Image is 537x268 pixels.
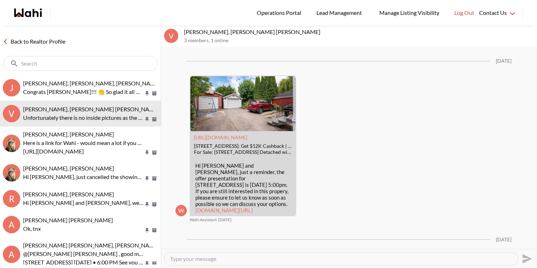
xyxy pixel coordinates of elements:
div: [DATE] [496,58,511,64]
span: Wahi Assistant [190,217,217,223]
div: J [3,79,20,96]
span: [PERSON_NAME], [PERSON_NAME] [PERSON_NAME] [23,106,159,112]
a: [DOMAIN_NAME][URL] [195,207,253,213]
button: Pin [144,150,150,156]
span: Log Out [454,8,474,17]
p: Congrats [PERSON_NAME]!!! 👏 So glad it all worked out. Enjoy your new home. [23,88,144,96]
div: For Sale: [STREET_ADDRESS] Detached with $12.0K Cashback through Wahi Cashback. View 29 photos, l... [194,149,292,155]
button: Pin [144,201,150,207]
div: V [164,29,178,43]
span: [PERSON_NAME], [PERSON_NAME] [23,165,114,172]
span: [PERSON_NAME] [PERSON_NAME], [PERSON_NAME] [23,242,159,249]
button: Pin [144,116,150,122]
div: R [3,190,20,207]
button: Pin [144,261,150,267]
img: 476 Durie St, Toronto, ON: Get $12K Cashback | Wahi [190,76,295,131]
p: [URL][DOMAIN_NAME] [23,147,144,156]
p: [STREET_ADDRESS] [DATE] • 6:00 PM See you [DATE] Thanks [23,258,144,267]
button: Pin [144,90,150,96]
div: Dileep K, Barb [3,164,20,182]
p: Ok, tnx [23,224,144,233]
p: Hi [PERSON_NAME] and [PERSON_NAME], just a reminder, the offer presentation for [STREET_ADDRESS] ... [195,162,291,213]
div: David Rodriguez, Barbara [3,135,20,152]
div: A [3,216,20,233]
span: Lead Management [316,8,364,17]
div: W [175,205,187,216]
button: Archive [151,201,158,207]
button: Archive [151,261,158,267]
button: Pin [144,227,150,233]
span: [PERSON_NAME], [PERSON_NAME] [23,131,114,138]
p: 3 members , 1 online [184,38,534,44]
p: Unfortunately there is no inside pictures as the house is tenant occupied and probably didn't all... [23,113,144,122]
img: D [3,164,20,182]
button: Pin [144,175,150,182]
time: 2025-06-09T14:59:34.859Z [218,217,232,223]
button: Archive [151,175,158,182]
span: [PERSON_NAME], [PERSON_NAME] [23,191,114,197]
div: V [3,105,20,122]
p: [PERSON_NAME], [PERSON_NAME] [PERSON_NAME] [184,28,534,35]
p: Hi [PERSON_NAME] and [PERSON_NAME], we hope you enjoyed your showings! Did the properties meet yo... [23,199,144,207]
a: Attachment [194,134,247,140]
button: Archive [151,150,158,156]
span: Manage Listing Visibility [377,8,441,17]
input: Search [21,60,141,67]
div: [DATE] [496,237,511,243]
span: Operations Portal [257,8,304,17]
p: Hi [PERSON_NAME], just cancelled the showing for [DATE] as requested. Totally understand and just... [23,173,144,181]
textarea: Type your message [170,255,512,262]
div: A [3,246,20,263]
a: Wahi homepage [14,9,42,17]
button: Archive [151,90,158,96]
button: Archive [151,227,158,233]
button: Archive [151,116,158,122]
span: [PERSON_NAME], [PERSON_NAME], [PERSON_NAME] [23,80,161,86]
button: Send [518,251,534,267]
p: Here is a link for Wahi - would mean a lot if you could leave us a 5 star review and a bit about ... [23,139,144,147]
img: D [3,135,20,152]
p: @[PERSON_NAME] [PERSON_NAME] , good morning [PERSON_NAME] this is [PERSON_NAME] here [PERSON_NAME... [23,250,144,258]
div: [STREET_ADDRESS]: Get $12K Cashback | Wahi [194,143,292,149]
span: [PERSON_NAME] [PERSON_NAME] [23,217,113,223]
